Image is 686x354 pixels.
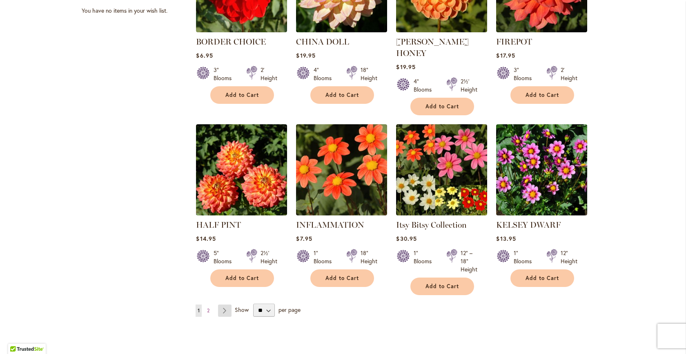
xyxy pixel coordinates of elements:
[6,325,29,348] iframe: Launch Accessibility Center
[396,235,416,242] span: $30.95
[396,220,467,230] a: Itsy Bitsy Collection
[461,249,477,273] div: 12" – 18" Height
[314,249,336,265] div: 1" Blooms
[296,124,387,215] img: INFLAMMATION
[196,26,287,34] a: BORDER CHOICE
[296,52,315,59] span: $19.95
[196,37,266,47] a: BORDER CHOICE
[361,249,377,265] div: 18" Height
[207,307,209,314] span: 2
[296,26,387,34] a: CHINA DOLL
[496,52,515,59] span: $17.95
[425,283,459,290] span: Add to Cart
[196,220,241,230] a: HALF PINT
[210,86,274,104] button: Add to Cart
[310,86,374,104] button: Add to Cart
[210,269,274,287] button: Add to Cart
[196,124,287,215] img: HALF PINT
[514,249,537,265] div: 1" Blooms
[198,307,200,314] span: 1
[414,77,437,94] div: 4" Blooms
[214,66,236,82] div: 3" Blooms
[396,209,487,217] a: Itsy Bitsy Collection
[296,235,312,242] span: $7.95
[496,124,587,215] img: KELSEY DWARF
[561,66,577,82] div: 2' Height
[461,77,477,94] div: 2½' Height
[410,278,474,295] button: Add to Cart
[510,86,574,104] button: Add to Cart
[225,92,259,99] span: Add to Cart
[414,249,437,273] div: 1" Blooms
[396,37,469,58] a: [PERSON_NAME] HONEY
[561,249,577,265] div: 12" Height
[514,66,537,82] div: 3" Blooms
[296,37,349,47] a: CHINA DOLL
[214,249,236,265] div: 5" Blooms
[496,220,561,230] a: KELSEY DWARF
[526,92,559,99] span: Add to Cart
[496,26,587,34] a: FIREPOT
[496,209,587,217] a: KELSEY DWARF
[396,124,487,215] img: Itsy Bitsy Collection
[205,305,212,317] a: 2
[526,275,559,282] span: Add to Cart
[361,66,377,82] div: 18" Height
[278,306,301,314] span: per page
[325,92,359,99] span: Add to Cart
[261,66,277,82] div: 2' Height
[296,209,387,217] a: INFLAMMATION
[325,275,359,282] span: Add to Cart
[196,235,216,242] span: $14.95
[496,37,532,47] a: FIREPOT
[196,209,287,217] a: HALF PINT
[310,269,374,287] button: Add to Cart
[396,63,415,71] span: $19.95
[510,269,574,287] button: Add to Cart
[410,98,474,115] button: Add to Cart
[225,275,259,282] span: Add to Cart
[425,103,459,110] span: Add to Cart
[261,249,277,265] div: 2½' Height
[314,66,336,82] div: 4" Blooms
[196,52,213,59] span: $6.95
[296,220,364,230] a: INFLAMMATION
[82,7,191,15] div: You have no items in your wish list.
[235,306,249,314] span: Show
[496,235,516,242] span: $13.95
[396,26,487,34] a: CRICHTON HONEY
